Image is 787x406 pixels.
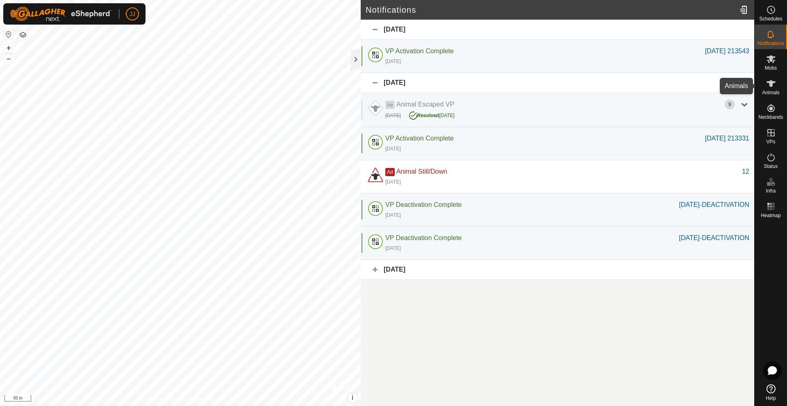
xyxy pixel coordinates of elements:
span: Schedules [759,16,782,21]
span: Help [766,396,776,401]
div: [DATE] [385,178,401,186]
span: Ae [385,101,395,109]
span: VP Activation Complete [385,135,454,142]
span: Animal Escaped VP [396,101,454,108]
button: Map Layers [18,30,28,40]
div: [DATE] [385,145,401,152]
span: Animals [762,90,780,95]
span: Notifications [757,41,784,46]
span: i [352,394,353,401]
div: [DATE]-DEACTIVATION [679,200,749,210]
button: i [348,393,357,402]
div: [DATE] [361,20,754,40]
span: Animal Still/Down [396,168,447,175]
span: Heatmap [761,213,781,218]
span: VP Activation Complete [385,48,454,54]
span: VP Deactivation Complete [385,201,462,208]
button: + [4,43,14,53]
a: Contact Us [189,395,213,403]
div: 12 [742,167,749,177]
div: [DATE] [385,245,401,252]
div: [DATE] [385,112,401,119]
div: [DATE] [361,260,754,280]
a: Privacy Policy [148,395,179,403]
span: VPs [766,139,775,144]
a: Help [755,381,787,404]
button: Reset Map [4,29,14,39]
div: [DATE] [361,73,754,93]
span: Neckbands [758,115,783,120]
span: Infra [766,188,776,193]
div: [DATE] [385,58,401,65]
h2: Notifications [366,5,737,15]
span: Status [764,164,778,169]
div: [DATE] [385,211,401,219]
img: Gallagher Logo [10,7,112,21]
div: [DATE] [409,109,455,119]
span: Resolved [417,113,439,118]
div: [DATE]-DEACTIVATION [679,233,749,243]
span: JJ [130,10,135,18]
button: – [4,54,14,64]
span: VP Deactivation Complete [385,234,462,241]
div: [DATE] 213331 [705,134,749,143]
span: Ad [385,168,395,176]
div: [DATE] 213543 [705,46,749,56]
span: Mobs [765,66,777,70]
div: 9 [725,100,735,109]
